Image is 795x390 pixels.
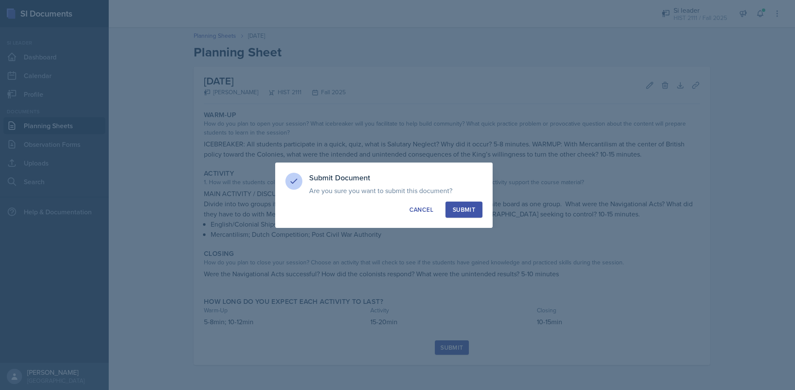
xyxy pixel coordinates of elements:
div: Cancel [409,205,433,214]
button: Cancel [402,202,440,218]
h3: Submit Document [309,173,482,183]
p: Are you sure you want to submit this document? [309,186,482,195]
button: Submit [445,202,482,218]
div: Submit [453,205,475,214]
